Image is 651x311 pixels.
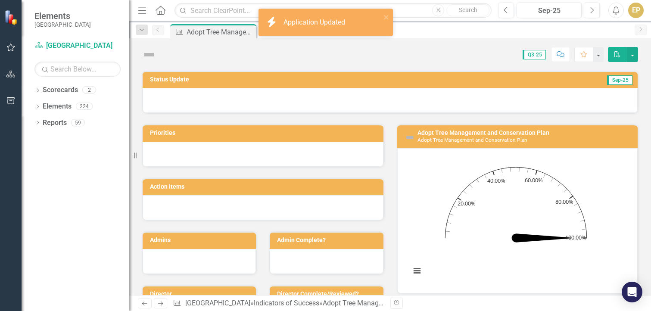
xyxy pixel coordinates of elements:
[622,282,642,302] div: Open Intercom Messenger
[150,237,252,243] h3: Admins
[277,291,379,297] h3: Director Complete/Reviewed?
[34,41,121,51] a: [GEOGRAPHIC_DATA]
[446,4,489,16] button: Search
[457,199,475,207] text: 20.00%
[283,18,347,28] div: Application Updated
[34,21,91,28] small: [GEOGRAPHIC_DATA]
[174,3,492,18] input: Search ClearPoint...
[417,129,549,136] a: Adopt Tree Management and Conservation Plan
[76,103,93,110] div: 224
[517,3,582,18] button: Sep-25
[185,299,250,307] a: [GEOGRAPHIC_DATA]
[277,237,379,243] h3: Admin Complete?
[34,62,121,77] input: Search Below...
[405,132,415,143] img: Not Defined
[555,198,573,205] text: 80.00%
[565,233,586,241] text: 100.00%
[150,183,379,190] h3: Action Items
[628,3,644,18] button: EP
[43,85,78,95] a: Scorecards
[71,119,85,126] div: 59
[43,118,67,128] a: Reports
[411,265,423,277] button: View chart menu, Chart
[406,155,629,284] div: Chart. Highcharts interactive chart.
[4,10,19,25] img: ClearPoint Strategy
[150,291,252,297] h3: Director
[406,155,626,284] svg: Interactive chart
[254,299,319,307] a: Indicators of Success
[142,48,156,62] img: Not Defined
[516,234,572,243] path: No value. Actual.
[323,299,468,307] div: Adopt Tree Management and Conservation Plan
[150,130,379,136] h3: Priorities
[417,137,527,143] small: Adopt Tree Management and Conservation Plan
[520,6,579,16] div: Sep-25
[43,102,72,112] a: Elements
[523,50,546,59] span: Q3-25
[487,177,505,184] text: 40.00%
[607,75,632,85] span: Sep-25
[34,11,91,21] span: Elements
[187,27,254,37] div: Adopt Tree Management and Conservation Plan
[82,87,96,94] div: 2
[459,6,477,13] span: Search
[383,12,389,22] button: close
[524,176,542,184] text: 60.00%
[150,76,439,83] h3: Status Update
[173,299,383,308] div: » »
